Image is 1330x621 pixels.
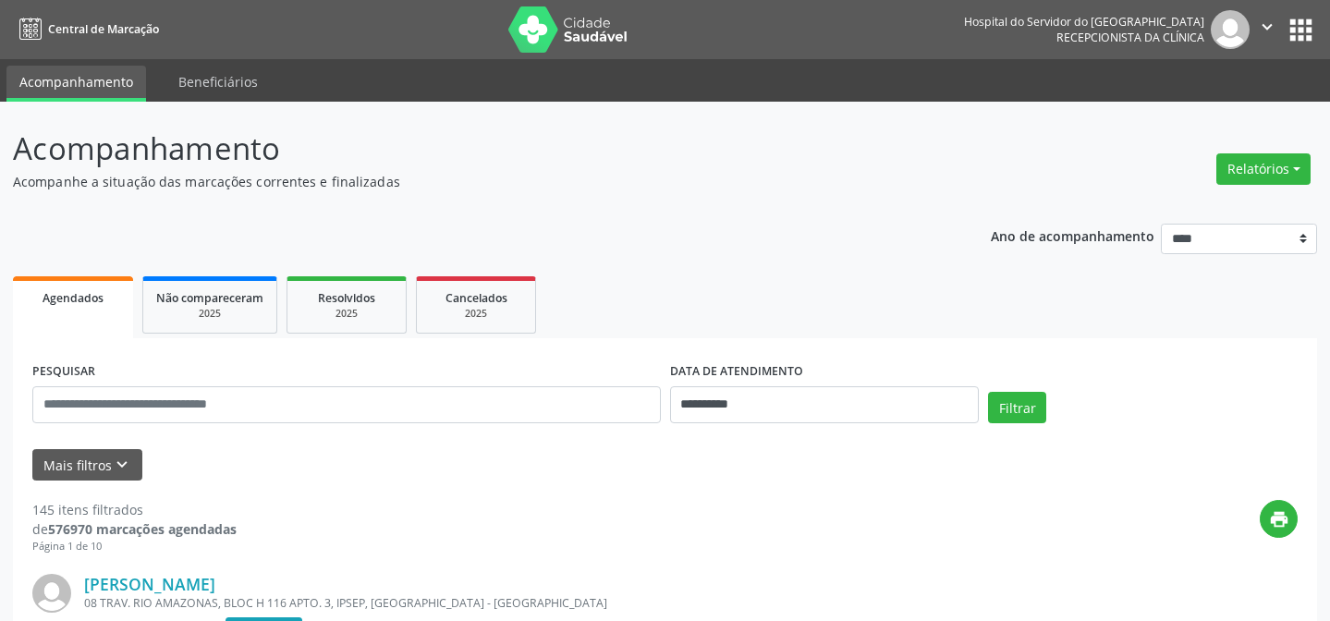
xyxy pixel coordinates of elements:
[43,290,104,306] span: Agendados
[48,520,237,538] strong: 576970 marcações agendadas
[84,574,215,594] a: [PERSON_NAME]
[48,21,159,37] span: Central de Marcação
[1269,509,1289,530] i: print
[430,307,522,321] div: 2025
[964,14,1204,30] div: Hospital do Servidor do [GEOGRAPHIC_DATA]
[988,392,1046,423] button: Filtrar
[32,539,237,554] div: Página 1 de 10
[13,14,159,44] a: Central de Marcação
[300,307,393,321] div: 2025
[84,595,1020,611] div: 08 TRAV. RIO AMAZONAS, BLOC H 116 APTO. 3, IPSEP, [GEOGRAPHIC_DATA] - [GEOGRAPHIC_DATA]
[1257,17,1277,37] i: 
[1250,10,1285,49] button: 
[165,66,271,98] a: Beneficiários
[991,224,1154,247] p: Ano de acompanhamento
[156,290,263,306] span: Não compareceram
[6,66,146,102] a: Acompanhamento
[32,574,71,613] img: img
[445,290,507,306] span: Cancelados
[670,358,803,386] label: DATA DE ATENDIMENTO
[156,307,263,321] div: 2025
[318,290,375,306] span: Resolvidos
[32,500,237,519] div: 145 itens filtrados
[1260,500,1298,538] button: print
[112,455,132,475] i: keyboard_arrow_down
[1211,10,1250,49] img: img
[13,126,926,172] p: Acompanhamento
[32,449,142,481] button: Mais filtroskeyboard_arrow_down
[13,172,926,191] p: Acompanhe a situação das marcações correntes e finalizadas
[1216,153,1311,185] button: Relatórios
[32,358,95,386] label: PESQUISAR
[1056,30,1204,45] span: Recepcionista da clínica
[1285,14,1317,46] button: apps
[32,519,237,539] div: de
